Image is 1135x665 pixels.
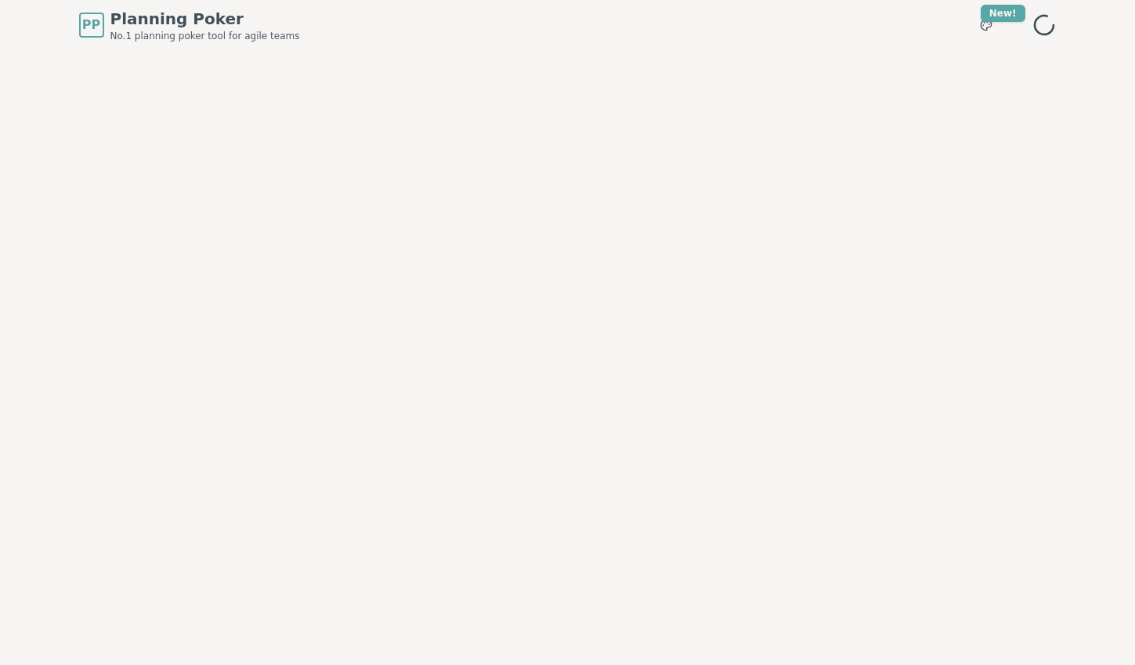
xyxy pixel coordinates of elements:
button: New! [972,11,1000,39]
div: New! [981,5,1025,22]
a: PPPlanning PokerNo.1 planning poker tool for agile teams [79,8,300,42]
span: Planning Poker [110,8,300,30]
span: No.1 planning poker tool for agile teams [110,30,300,42]
span: PP [82,16,100,34]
